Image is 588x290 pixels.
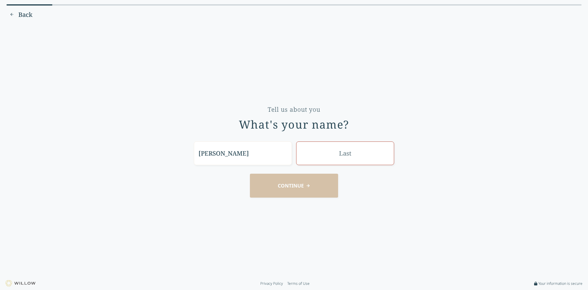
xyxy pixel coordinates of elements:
[6,280,36,287] img: Willow logo
[260,281,283,286] a: Privacy Policy
[296,141,394,165] input: Last
[6,4,52,6] div: 8% complete
[194,141,292,165] input: First
[18,10,32,19] span: Back
[268,105,320,114] div: Tell us about you
[239,118,349,131] div: What's your name?
[287,281,310,286] a: Terms of Use
[538,281,582,286] span: Your information is secure
[6,10,36,20] button: Previous question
